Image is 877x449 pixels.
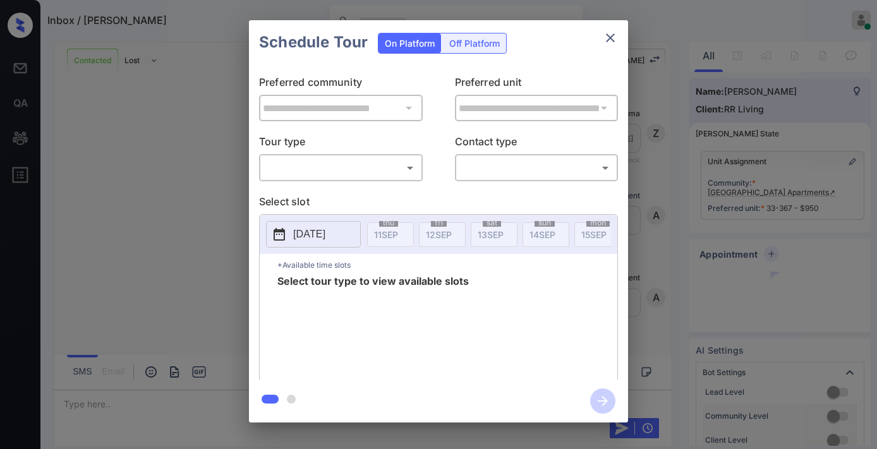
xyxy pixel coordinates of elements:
[277,276,469,377] span: Select tour type to view available slots
[277,254,617,276] p: *Available time slots
[259,75,423,95] p: Preferred community
[249,20,378,64] h2: Schedule Tour
[455,75,619,95] p: Preferred unit
[455,134,619,154] p: Contact type
[266,221,361,248] button: [DATE]
[378,33,441,53] div: On Platform
[293,227,325,242] p: [DATE]
[598,25,623,51] button: close
[443,33,506,53] div: Off Platform
[259,194,618,214] p: Select slot
[259,134,423,154] p: Tour type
